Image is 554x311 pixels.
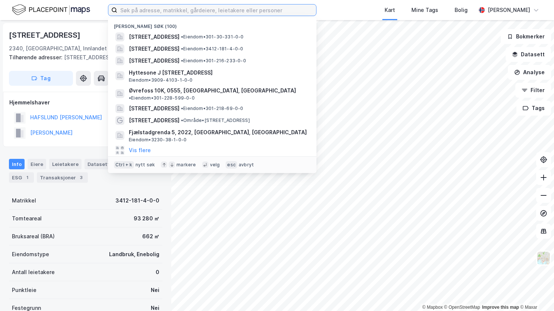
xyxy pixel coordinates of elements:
[181,46,243,52] span: Eiendom • 3412-181-4-0-0
[77,174,85,181] div: 3
[516,101,551,116] button: Tags
[9,53,156,62] div: [STREET_ADDRESS]
[482,305,519,310] a: Improve this map
[181,117,250,123] span: Område • [STREET_ADDRESS]
[176,162,196,168] div: markere
[12,286,36,295] div: Punktleie
[9,29,82,41] div: [STREET_ADDRESS]
[37,172,88,183] div: Transaksjoner
[181,34,183,40] span: •
[181,58,183,63] span: •
[9,159,25,169] div: Info
[129,95,131,101] span: •
[49,159,82,169] div: Leietakere
[12,196,36,205] div: Matrikkel
[517,275,554,311] iframe: Chat Widget
[501,29,551,44] button: Bokmerker
[129,56,179,65] span: [STREET_ADDRESS]
[129,128,308,137] span: Fjælstadgrenda 5, 2022, [GEOGRAPHIC_DATA], [GEOGRAPHIC_DATA]
[210,162,220,168] div: velg
[156,268,159,277] div: 0
[9,98,162,107] div: Hjemmelshaver
[129,137,187,143] span: Eiendom • 3230-38-1-0-0
[151,286,159,295] div: Nei
[129,44,179,53] span: [STREET_ADDRESS]
[537,251,551,265] img: Z
[109,250,159,259] div: Landbruk, Enebolig
[455,6,468,15] div: Bolig
[181,106,183,111] span: •
[85,159,112,169] div: Datasett
[488,6,530,15] div: [PERSON_NAME]
[129,95,195,101] span: Eiendom • 301-228-599-0-0
[181,34,244,40] span: Eiendom • 301-30-331-0-0
[385,6,395,15] div: Kart
[108,18,316,31] div: [PERSON_NAME] søk (100)
[12,214,42,223] div: Tomteareal
[115,196,159,205] div: 3412-181-4-0-0
[508,65,551,80] button: Analyse
[117,4,316,16] input: Søk på adresse, matrikkel, gårdeiere, leietakere eller personer
[12,232,55,241] div: Bruksareal (BRA)
[411,6,438,15] div: Mine Tags
[9,71,73,86] button: Tag
[422,305,443,310] a: Mapbox
[129,68,308,77] span: Hyttesone J [STREET_ADDRESS]
[239,162,254,168] div: avbryt
[136,162,155,168] div: nytt søk
[28,159,46,169] div: Eiere
[181,117,183,123] span: •
[142,232,159,241] div: 662 ㎡
[181,58,246,64] span: Eiendom • 301-216-233-0-0
[12,268,55,277] div: Antall leietakere
[9,44,107,53] div: 2340, [GEOGRAPHIC_DATA], Innlandet
[9,54,64,60] span: Tilhørende adresser:
[129,116,179,125] span: [STREET_ADDRESS]
[129,77,193,83] span: Eiendom • 3909-4103-1-0-0
[515,83,551,98] button: Filter
[12,250,49,259] div: Eiendomstype
[23,174,31,181] div: 1
[134,214,159,223] div: 93 280 ㎡
[9,172,34,183] div: ESG
[129,104,179,113] span: [STREET_ADDRESS]
[129,86,296,95] span: Øvrefoss 10K, 0555, [GEOGRAPHIC_DATA], [GEOGRAPHIC_DATA]
[12,3,90,16] img: logo.f888ab2527a4732fd821a326f86c7f29.svg
[226,161,237,169] div: esc
[129,32,179,41] span: [STREET_ADDRESS]
[129,146,151,155] button: Vis flere
[181,106,243,111] span: Eiendom • 301-218-69-0-0
[181,46,183,51] span: •
[444,305,480,310] a: OpenStreetMap
[114,161,134,169] div: Ctrl + k
[506,47,551,62] button: Datasett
